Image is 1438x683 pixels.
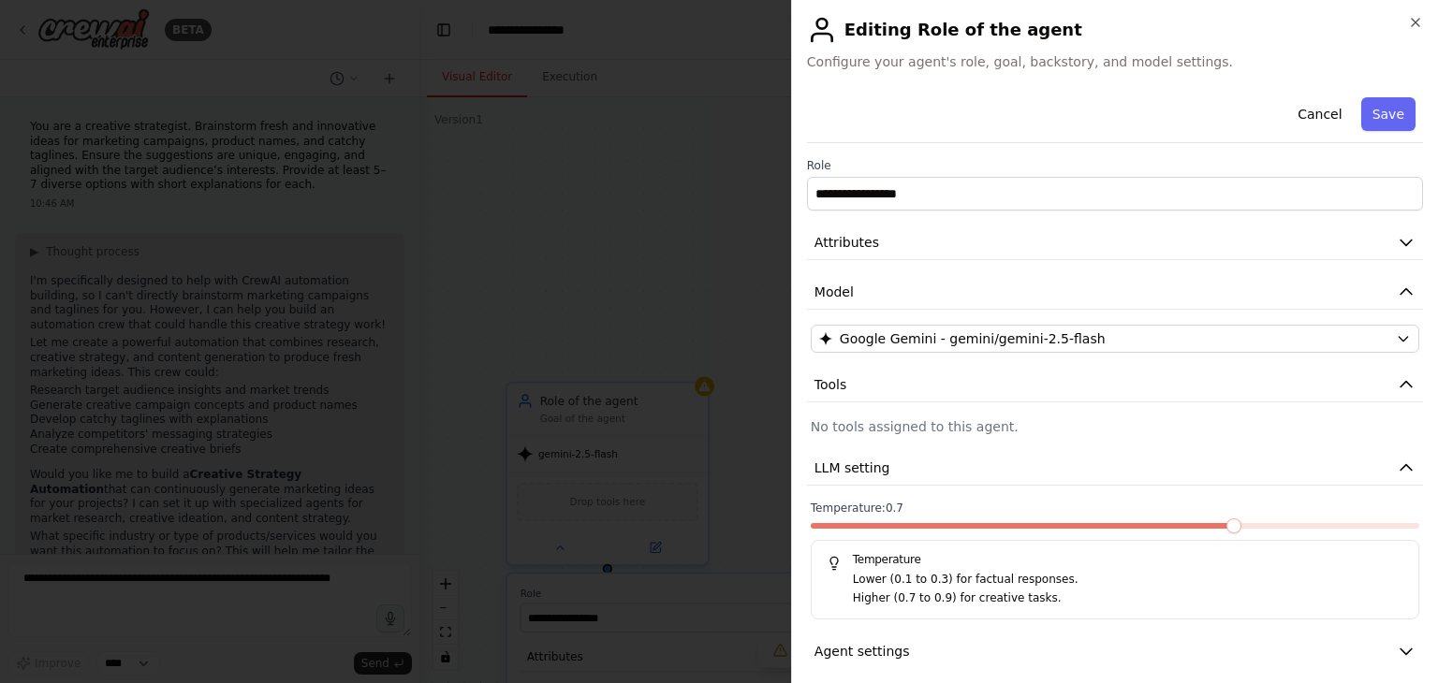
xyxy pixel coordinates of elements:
span: Temperature: 0.7 [811,501,903,516]
span: Attributes [814,233,879,252]
button: Model [807,275,1423,310]
p: Lower (0.1 to 0.3) for factual responses. [853,571,1403,589]
button: Agent settings [807,634,1423,669]
span: Agent settings [814,642,910,661]
label: Role [807,158,1423,173]
button: Attributes [807,225,1423,260]
span: Model [814,283,854,301]
span: LLM setting [814,458,890,477]
h2: Editing Role of the agent [807,15,1423,45]
button: Cancel [1286,97,1353,131]
button: Google Gemini - gemini/gemini-2.5-flash [811,325,1419,353]
p: No tools assigned to this agent. [811,417,1419,436]
p: Higher (0.7 to 0.9) for creative tasks. [853,589,1403,608]
span: Google Gemini - gemini/gemini-2.5-flash [840,329,1106,348]
span: Configure your agent's role, goal, backstory, and model settings. [807,52,1423,71]
button: Save [1361,97,1416,131]
button: LLM setting [807,451,1423,486]
button: Tools [807,368,1423,402]
h5: Temperature [827,552,1403,567]
span: Tools [814,375,847,394]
